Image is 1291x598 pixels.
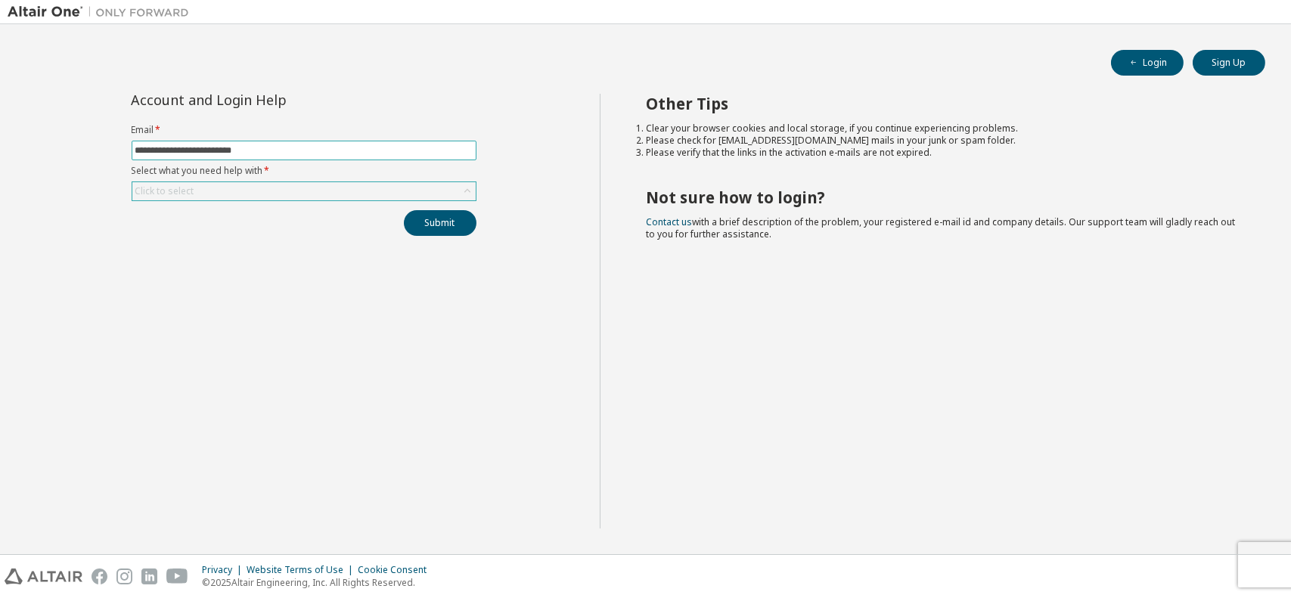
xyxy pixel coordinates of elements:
div: Click to select [135,185,194,197]
img: youtube.svg [166,569,188,584]
li: Please verify that the links in the activation e-mails are not expired. [646,147,1238,159]
label: Select what you need help with [132,165,476,177]
button: Submit [404,210,476,236]
li: Clear your browser cookies and local storage, if you continue experiencing problems. [646,122,1238,135]
img: altair_logo.svg [5,569,82,584]
h2: Other Tips [646,94,1238,113]
div: Cookie Consent [358,564,436,576]
div: Account and Login Help [132,94,408,106]
img: facebook.svg [92,569,107,584]
li: Please check for [EMAIL_ADDRESS][DOMAIN_NAME] mails in your junk or spam folder. [646,135,1238,147]
button: Sign Up [1193,50,1265,76]
button: Login [1111,50,1184,76]
div: Website Terms of Use [247,564,358,576]
a: Contact us [646,215,692,228]
div: Privacy [202,564,247,576]
h2: Not sure how to login? [646,187,1238,207]
p: © 2025 Altair Engineering, Inc. All Rights Reserved. [202,576,436,589]
span: with a brief description of the problem, your registered e-mail id and company details. Our suppo... [646,215,1235,240]
label: Email [132,124,476,136]
img: instagram.svg [116,569,132,584]
img: linkedin.svg [141,569,157,584]
div: Click to select [132,182,476,200]
img: Altair One [8,5,197,20]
